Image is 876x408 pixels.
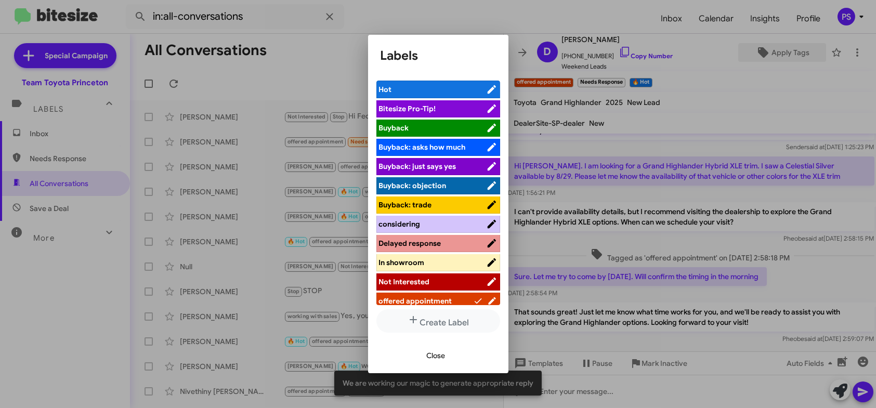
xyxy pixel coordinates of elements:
[376,309,500,333] button: Create Label
[379,219,421,229] span: considering
[381,47,496,64] h1: Labels
[379,162,456,171] span: Buyback: just says yes
[379,258,425,267] span: In showroom
[379,277,430,286] span: Not Interested
[379,85,392,94] span: Hot
[379,123,409,133] span: Buyback
[379,142,466,152] span: Buyback: asks how much
[379,181,447,190] span: Buyback: objection
[427,346,446,365] span: Close
[379,239,441,248] span: Delayed response
[379,296,452,306] span: offered appointment
[379,200,432,209] span: Buyback: trade
[379,104,436,113] span: Bitesize Pro-Tip!
[419,346,454,365] button: Close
